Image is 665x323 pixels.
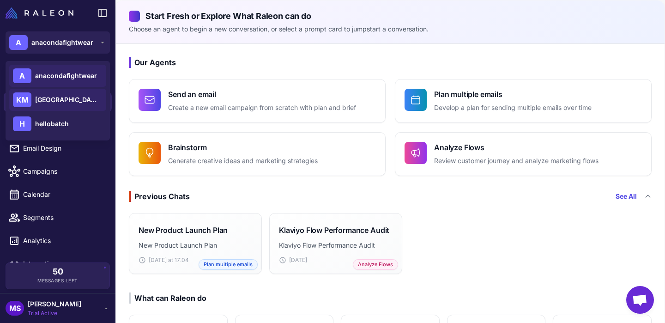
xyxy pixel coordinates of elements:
[35,71,97,81] span: anacondafightwear
[395,79,652,123] button: Plan multiple emailsDevelop a plan for sending multiple emails over time
[23,259,104,269] span: Integrations
[4,92,112,112] a: Chats
[168,156,318,166] p: Generate creative ideas and marketing strategies
[53,268,63,276] span: 50
[4,139,112,158] a: Email Design
[4,254,112,274] a: Integrations
[168,103,356,113] p: Create a new email campaign from scratch with plan and brief
[168,142,318,153] h4: Brainstorm
[168,89,356,100] h4: Send an email
[434,89,592,100] h4: Plan multiple emails
[23,189,104,200] span: Calendar
[4,185,112,204] a: Calendar
[279,240,393,250] p: Klaviyo Flow Performance Audit
[279,225,389,236] h3: Klaviyo Flow Performance Audit
[28,309,81,317] span: Trial Active
[35,95,100,105] span: [GEOGRAPHIC_DATA]
[353,259,398,270] span: Analyze Flows
[23,236,104,246] span: Analytics
[28,299,81,309] span: [PERSON_NAME]
[139,256,252,264] div: [DATE] at 17:04
[37,277,78,284] span: Messages Left
[23,166,104,177] span: Campaigns
[434,142,598,153] h4: Analyze Flows
[6,7,73,18] img: Raleon Logo
[129,132,386,176] button: BrainstormGenerate creative ideas and marketing strategies
[6,31,110,54] button: Aanacondafightwear
[616,191,637,201] a: See All
[9,35,28,50] div: A
[31,37,93,48] span: anacondafightwear
[6,301,24,316] div: MS
[139,240,252,250] p: New Product Launch Plan
[13,92,31,107] div: KM
[13,68,31,83] div: A
[129,79,386,123] button: Send an emailCreate a new email campaign from scratch with plan and brief
[4,231,112,250] a: Analytics
[4,162,112,181] a: Campaigns
[434,103,592,113] p: Develop a plan for sending multiple emails over time
[23,213,104,223] span: Segments
[35,119,69,129] span: hellobatch
[129,57,652,68] h3: Our Agents
[23,143,104,153] span: Email Design
[279,256,393,264] div: [DATE]
[395,132,652,176] button: Analyze FlowsReview customer journey and analyze marketing flows
[4,116,112,135] a: Knowledge
[626,286,654,314] div: Open chat
[129,24,652,34] p: Choose an agent to begin a new conversation, or select a prompt card to jumpstart a conversation.
[199,259,258,270] span: Plan multiple emails
[434,156,598,166] p: Review customer journey and analyze marketing flows
[4,208,112,227] a: Segments
[6,7,77,18] a: Raleon Logo
[129,191,190,202] div: Previous Chats
[129,293,206,304] div: What can Raleon do
[139,225,228,236] h3: New Product Launch Plan
[129,10,652,22] h2: Start Fresh or Explore What Raleon can do
[13,116,31,131] div: H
